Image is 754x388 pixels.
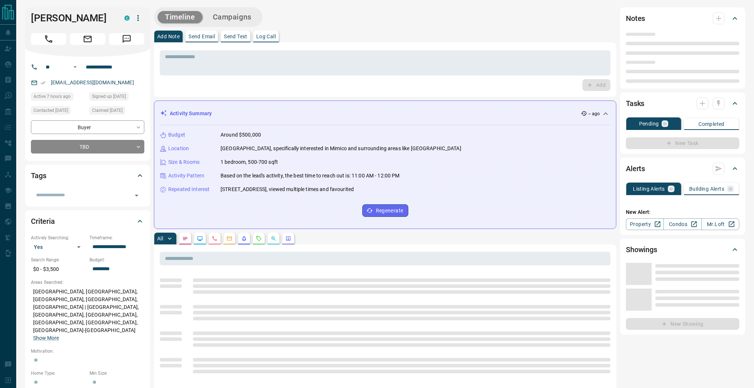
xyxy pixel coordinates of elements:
[241,236,247,241] svg: Listing Alerts
[221,131,261,139] p: Around $500,000
[633,186,665,191] p: Listing Alerts
[157,34,180,39] p: Add Note
[626,208,739,216] p: New Alert:
[626,13,645,24] h2: Notes
[158,11,202,23] button: Timeline
[31,286,144,344] p: [GEOGRAPHIC_DATA], [GEOGRAPHIC_DATA], [GEOGRAPHIC_DATA], [GEOGRAPHIC_DATA], [GEOGRAPHIC_DATA] | [...
[70,33,105,45] span: Email
[31,241,86,253] div: Yes
[626,160,739,177] div: Alerts
[588,110,600,117] p: -- ago
[168,131,185,139] p: Budget
[31,170,46,181] h2: Tags
[221,145,461,152] p: [GEOGRAPHIC_DATA], specifically interested in Mimico and surrounding areas like [GEOGRAPHIC_DATA]
[626,10,739,27] div: Notes
[205,11,259,23] button: Campaigns
[31,92,86,103] div: Mon Aug 11 2025
[168,145,189,152] p: Location
[92,93,126,100] span: Signed up [DATE]
[31,212,144,230] div: Criteria
[626,244,657,255] h2: Showings
[89,106,144,117] div: Wed Jul 20 2022
[221,186,354,193] p: [STREET_ADDRESS], viewed multiple times and favourited
[160,107,610,120] div: Activity Summary-- ago
[33,334,59,342] button: Show More
[626,218,664,230] a: Property
[221,172,400,180] p: Based on the lead's activity, the best time to reach out is: 11:00 AM - 12:00 PM
[639,121,659,126] p: Pending
[31,263,86,275] p: $0 - $3,500
[51,80,134,85] a: [EMAIL_ADDRESS][DOMAIN_NAME]
[34,93,71,100] span: Active 7 hours ago
[701,218,739,230] a: Mr.Loft
[31,106,86,117] div: Wed Aug 03 2022
[689,186,724,191] p: Building Alerts
[168,172,204,180] p: Activity Pattern
[31,215,55,227] h2: Criteria
[31,370,86,377] p: Home Type:
[226,236,232,241] svg: Emails
[224,34,247,39] p: Send Text
[170,110,212,117] p: Activity Summary
[626,163,645,174] h2: Alerts
[31,140,144,154] div: TBD
[31,234,86,241] p: Actively Searching:
[626,241,739,258] div: Showings
[168,158,200,166] p: Size & Rooms
[31,33,66,45] span: Call
[182,236,188,241] svg: Notes
[188,34,215,39] p: Send Email
[197,236,203,241] svg: Lead Browsing Activity
[663,218,701,230] a: Condos
[109,33,144,45] span: Message
[31,167,144,184] div: Tags
[89,92,144,103] div: Wed Jul 20 2022
[157,236,163,241] p: All
[34,107,68,114] span: Contacted [DATE]
[31,279,144,286] p: Areas Searched:
[285,236,291,241] svg: Agent Actions
[362,204,408,217] button: Regenerate
[31,348,144,355] p: Motivation:
[31,257,86,263] p: Search Range:
[40,80,46,85] svg: Email Verified
[89,257,144,263] p: Budget:
[698,121,725,127] p: Completed
[131,190,142,201] button: Open
[626,95,739,112] div: Tasks
[626,98,644,109] h2: Tasks
[168,186,209,193] p: Repeated Interest
[256,236,262,241] svg: Requests
[89,234,144,241] p: Timeframe:
[31,120,144,134] div: Buyer
[221,158,278,166] p: 1 bedroom, 500-700 sqft
[256,34,276,39] p: Log Call
[92,107,123,114] span: Claimed [DATE]
[31,12,113,24] h1: [PERSON_NAME]
[71,63,80,71] button: Open
[212,236,218,241] svg: Calls
[124,15,130,21] div: condos.ca
[271,236,276,241] svg: Opportunities
[89,370,144,377] p: Min Size:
